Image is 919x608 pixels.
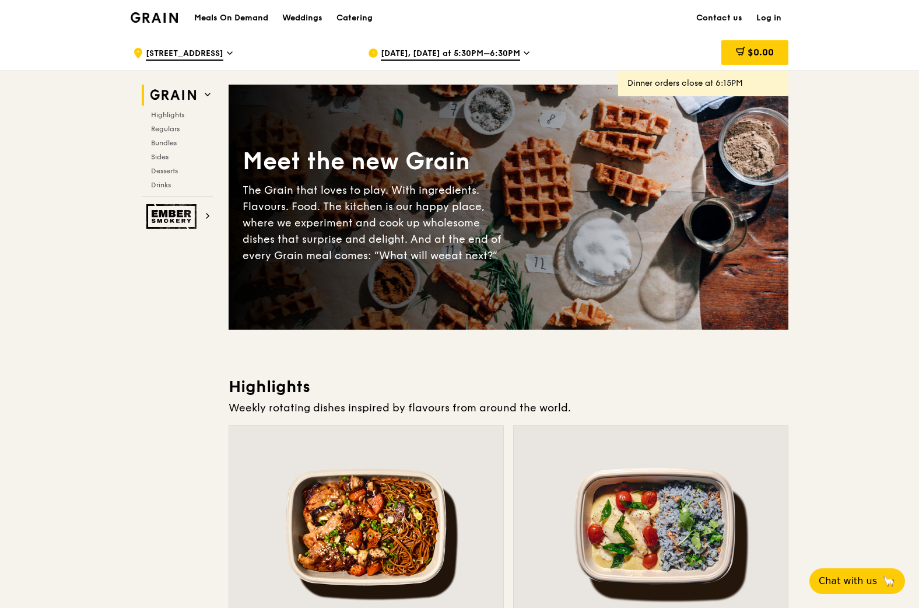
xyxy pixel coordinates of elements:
div: Meet the new Grain [243,146,508,177]
img: Grain web logo [146,85,200,106]
img: Grain [131,12,178,23]
span: [STREET_ADDRESS] [146,48,223,61]
h3: Highlights [229,376,788,397]
div: Catering [336,1,373,36]
button: Chat with us🦙 [809,568,905,594]
span: [DATE], [DATE] at 5:30PM–6:30PM [381,48,520,61]
span: Sides [151,153,169,161]
span: Desserts [151,167,178,175]
div: Weddings [282,1,322,36]
span: Chat with us [819,574,877,588]
img: Ember Smokery web logo [146,204,200,229]
span: eat next?” [445,249,497,262]
div: Dinner orders close at 6:15PM [627,78,779,89]
a: Weddings [275,1,329,36]
span: Drinks [151,181,171,189]
a: Contact us [689,1,749,36]
span: $0.00 [748,47,774,58]
div: Weekly rotating dishes inspired by flavours from around the world. [229,400,788,416]
span: 🦙 [882,574,896,588]
span: Highlights [151,111,184,119]
span: Regulars [151,125,180,133]
div: The Grain that loves to play. With ingredients. Flavours. Food. The kitchen is our happy place, w... [243,182,508,264]
span: Bundles [151,139,177,147]
a: Log in [749,1,788,36]
a: Catering [329,1,380,36]
h1: Meals On Demand [194,12,268,24]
